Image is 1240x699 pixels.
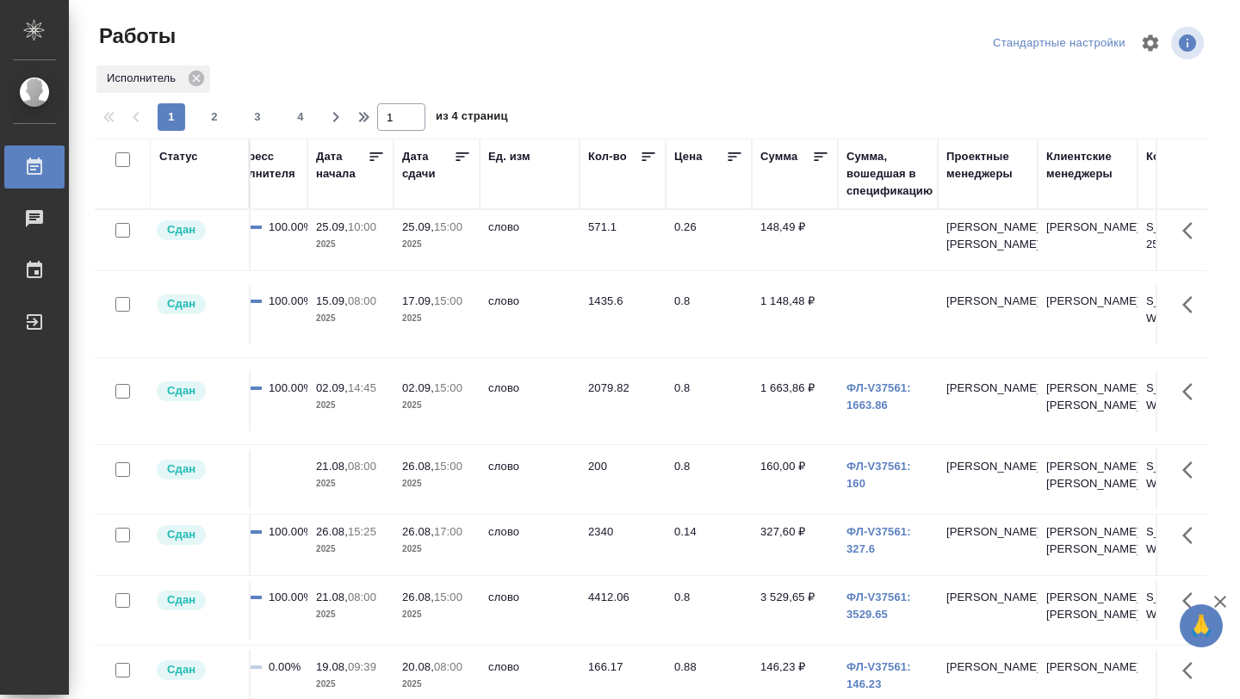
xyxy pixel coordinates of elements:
[167,295,195,312] p: Сдан
[167,382,195,399] p: Сдан
[1187,608,1216,644] span: 🙏
[348,460,376,473] p: 08:00
[316,606,385,623] p: 2025
[167,591,195,609] p: Сдан
[316,591,348,603] p: 21.08,
[316,676,385,693] p: 2025
[1138,449,1237,510] td: S_ATLNC-2-WK-039
[348,220,376,233] p: 10:00
[846,460,911,490] a: ФЛ-V37561: 160
[938,284,1038,344] td: [PERSON_NAME]
[946,219,1029,253] p: [PERSON_NAME], [PERSON_NAME]
[1180,604,1223,647] button: 🙏
[316,660,348,673] p: 19.08,
[348,591,376,603] p: 08:00
[674,148,703,165] div: Цена
[666,449,752,510] td: 0.8
[752,210,838,270] td: 148,49 ₽
[480,284,580,344] td: слово
[436,106,508,131] span: из 4 страниц
[402,236,471,253] p: 2025
[1038,371,1138,431] td: [PERSON_NAME], [PERSON_NAME]
[316,220,348,233] p: 25.09,
[666,580,752,640] td: 0.8
[348,525,376,538] p: 15:25
[221,148,299,200] div: Прогресс исполнителя в SC
[434,381,462,394] p: 15:00
[1171,27,1207,59] span: Посмотреть информацию
[434,294,462,307] p: 15:00
[1038,515,1138,575] td: [PERSON_NAME], [PERSON_NAME]
[760,148,797,165] div: Сумма
[402,676,471,693] p: 2025
[201,103,228,131] button: 2
[155,589,240,612] div: Менеджер проверил работу исполнителя, передает ее на следующий этап
[269,589,299,606] div: 100.00%
[1038,210,1138,270] td: [PERSON_NAME]
[752,371,838,431] td: 1 663,86 ₽
[269,293,299,310] div: 100.00%
[155,659,240,682] div: Менеджер проверил работу исполнителя, передает ее на следующий этап
[1138,371,1237,431] td: S_Haier-829-WK-011
[588,148,627,165] div: Кол-во
[95,22,176,50] span: Работы
[938,515,1038,575] td: [PERSON_NAME]
[666,371,752,431] td: 0.8
[244,103,271,131] button: 3
[402,475,471,492] p: 2025
[167,221,195,238] p: Сдан
[107,70,182,87] p: Исполнитель
[1138,580,1237,640] td: S_ATLNC-2-WK-030
[402,660,434,673] p: 20.08,
[846,525,911,555] a: ФЛ-V37561: 327.6
[1172,580,1213,622] button: Здесь прячутся важные кнопки
[316,381,348,394] p: 02.09,
[1038,580,1138,640] td: [PERSON_NAME], [PERSON_NAME]
[316,294,348,307] p: 15.09,
[1172,371,1213,412] button: Здесь прячутся важные кнопки
[402,220,434,233] p: 25.09,
[938,580,1038,640] td: [PERSON_NAME]
[244,108,271,126] span: 3
[348,381,376,394] p: 14:45
[1172,284,1213,325] button: Здесь прячутся важные кнопки
[155,458,240,481] div: Менеджер проверил работу исполнителя, передает ее на следующий этап
[666,284,752,344] td: 0.8
[316,397,385,414] p: 2025
[666,515,752,575] td: 0.14
[402,148,454,182] div: Дата сдачи
[316,310,385,327] p: 2025
[201,108,228,126] span: 2
[480,449,580,510] td: слово
[846,148,933,200] div: Сумма, вошедшая в спецификацию
[580,515,666,575] td: 2340
[1146,148,1212,165] div: Код работы
[846,381,911,411] a: ФЛ-V37561: 1663.86
[402,381,434,394] p: 02.09,
[316,460,348,473] p: 21.08,
[402,606,471,623] p: 2025
[1138,284,1237,344] td: S_Haier-837-WK-003
[402,460,434,473] p: 26.08,
[1138,515,1237,575] td: S_ATLNC-2-WK-033
[488,148,530,165] div: Ед. изм
[348,294,376,307] p: 08:00
[580,580,666,640] td: 4412.06
[402,294,434,307] p: 17.09,
[434,460,462,473] p: 15:00
[155,380,240,403] div: Менеджер проверил работу исполнителя, передает ее на следующий этап
[269,380,299,397] div: 100.00%
[316,236,385,253] p: 2025
[269,219,299,236] div: 100.00%
[434,591,462,603] p: 15:00
[155,219,240,242] div: Менеджер проверил работу исполнителя, передает ее на следующий этап
[846,591,911,621] a: ФЛ-V37561: 3529.65
[1172,515,1213,556] button: Здесь прячутся важные кнопки
[402,310,471,327] p: 2025
[580,371,666,431] td: 2079.82
[480,371,580,431] td: слово
[316,541,385,558] p: 2025
[752,515,838,575] td: 327,60 ₽
[752,284,838,344] td: 1 148,48 ₽
[1046,148,1129,182] div: Клиентские менеджеры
